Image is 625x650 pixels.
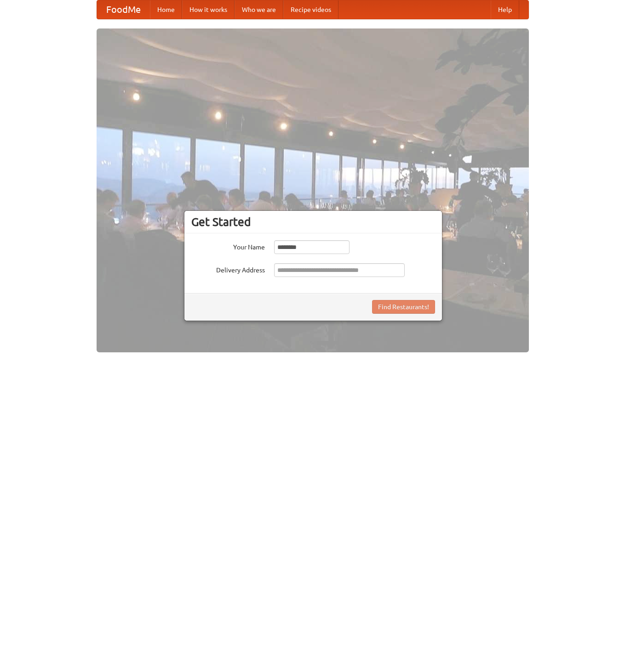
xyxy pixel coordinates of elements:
[191,240,265,252] label: Your Name
[97,0,150,19] a: FoodMe
[182,0,235,19] a: How it works
[191,215,435,229] h3: Get Started
[372,300,435,314] button: Find Restaurants!
[235,0,283,19] a: Who we are
[150,0,182,19] a: Home
[191,263,265,275] label: Delivery Address
[491,0,519,19] a: Help
[283,0,338,19] a: Recipe videos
